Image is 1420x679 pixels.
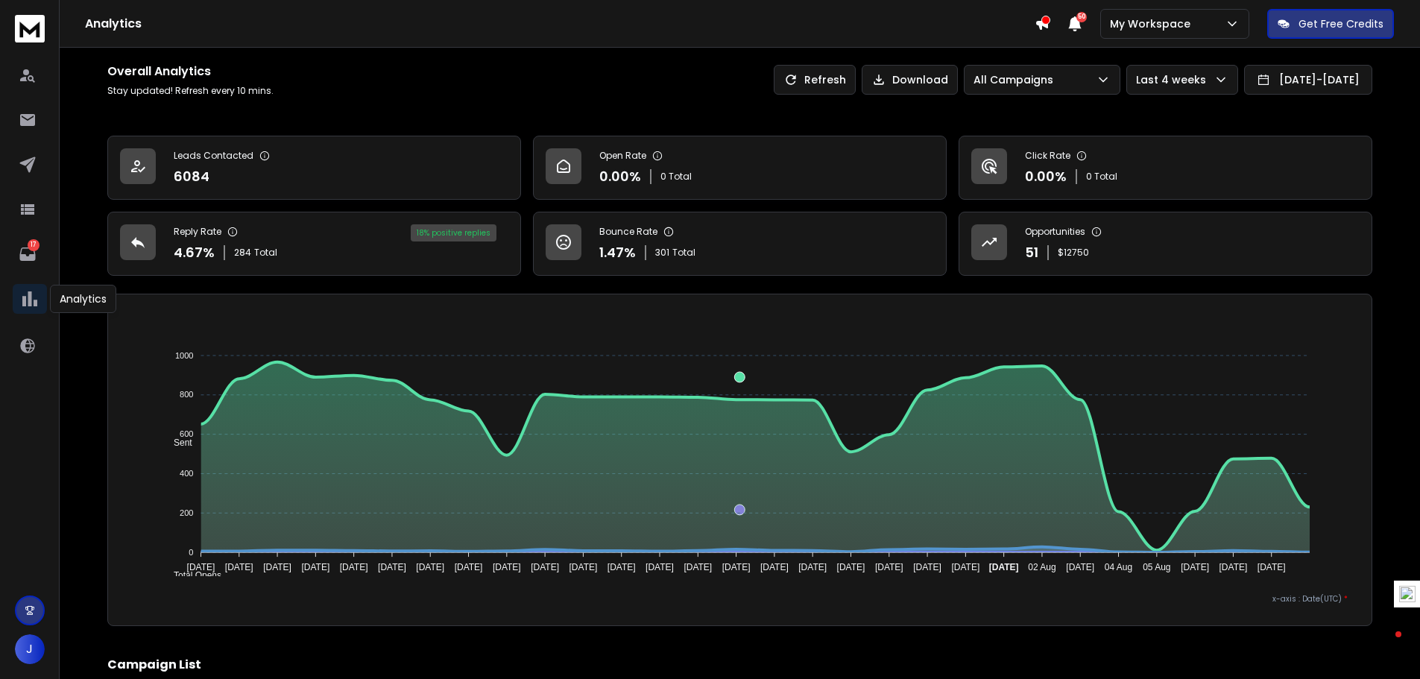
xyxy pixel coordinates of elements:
[175,351,193,360] tspan: 1000
[804,72,846,87] p: Refresh
[15,634,45,664] button: J
[301,562,329,572] tspan: [DATE]
[174,226,221,238] p: Reply Rate
[672,247,695,259] span: Total
[1244,65,1372,95] button: [DATE]-[DATE]
[1366,628,1401,663] iframe: Intercom live chat
[599,226,657,238] p: Bounce Rate
[107,136,521,200] a: Leads Contacted6084
[1267,9,1394,39] button: Get Free Credits
[378,562,406,572] tspan: [DATE]
[569,562,597,572] tspan: [DATE]
[655,247,669,259] span: 301
[1025,226,1085,238] p: Opportunities
[180,469,193,478] tspan: 400
[1298,16,1383,31] p: Get Free Credits
[85,15,1035,33] h1: Analytics
[533,136,947,200] a: Open Rate0.00%0 Total
[263,562,291,572] tspan: [DATE]
[760,562,789,572] tspan: [DATE]
[1025,242,1038,263] p: 51
[180,429,193,438] tspan: 600
[162,438,192,448] span: Sent
[952,562,980,572] tspan: [DATE]
[774,65,856,95] button: Refresh
[974,72,1059,87] p: All Campaigns
[1110,16,1196,31] p: My Workspace
[1105,562,1132,572] tspan: 04 Aug
[1025,150,1070,162] p: Click Rate
[416,562,444,572] tspan: [DATE]
[660,171,692,183] p: 0 Total
[107,85,274,97] p: Stay updated! Refresh every 10 mins.
[989,562,1019,572] tspan: [DATE]
[959,136,1372,200] a: Click Rate0.00%0 Total
[1028,562,1055,572] tspan: 02 Aug
[340,562,368,572] tspan: [DATE]
[599,242,636,263] p: 1.47 %
[684,562,712,572] tspan: [DATE]
[1058,247,1089,259] p: $ 12750
[646,562,674,572] tspan: [DATE]
[225,562,253,572] tspan: [DATE]
[174,242,215,263] p: 4.67 %
[1143,562,1170,572] tspan: 05 Aug
[531,562,559,572] tspan: [DATE]
[174,150,253,162] p: Leads Contacted
[28,239,40,251] p: 17
[162,570,221,581] span: Total Opens
[533,212,947,276] a: Bounce Rate1.47%301Total
[837,562,865,572] tspan: [DATE]
[186,562,215,572] tspan: [DATE]
[798,562,827,572] tspan: [DATE]
[107,656,1372,674] h2: Campaign List
[15,15,45,42] img: logo
[892,72,948,87] p: Download
[608,562,636,572] tspan: [DATE]
[189,548,193,557] tspan: 0
[107,212,521,276] a: Reply Rate4.67%284Total18% positive replies
[132,593,1348,604] p: x-axis : Date(UTC)
[174,166,209,187] p: 6084
[180,508,193,517] tspan: 200
[599,166,641,187] p: 0.00 %
[493,562,521,572] tspan: [DATE]
[1181,562,1209,572] tspan: [DATE]
[107,63,274,80] h1: Overall Analytics
[875,562,903,572] tspan: [DATE]
[913,562,941,572] tspan: [DATE]
[234,247,251,259] span: 284
[722,562,751,572] tspan: [DATE]
[13,239,42,269] a: 17
[455,562,483,572] tspan: [DATE]
[1258,562,1286,572] tspan: [DATE]
[599,150,646,162] p: Open Rate
[862,65,958,95] button: Download
[411,224,496,241] div: 18 % positive replies
[180,391,193,399] tspan: 800
[1219,562,1248,572] tspan: [DATE]
[254,247,277,259] span: Total
[50,285,116,313] div: Analytics
[1086,171,1117,183] p: 0 Total
[1076,12,1087,22] span: 50
[959,212,1372,276] a: Opportunities51$12750
[1025,166,1067,187] p: 0.00 %
[1066,562,1094,572] tspan: [DATE]
[1136,72,1212,87] p: Last 4 weeks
